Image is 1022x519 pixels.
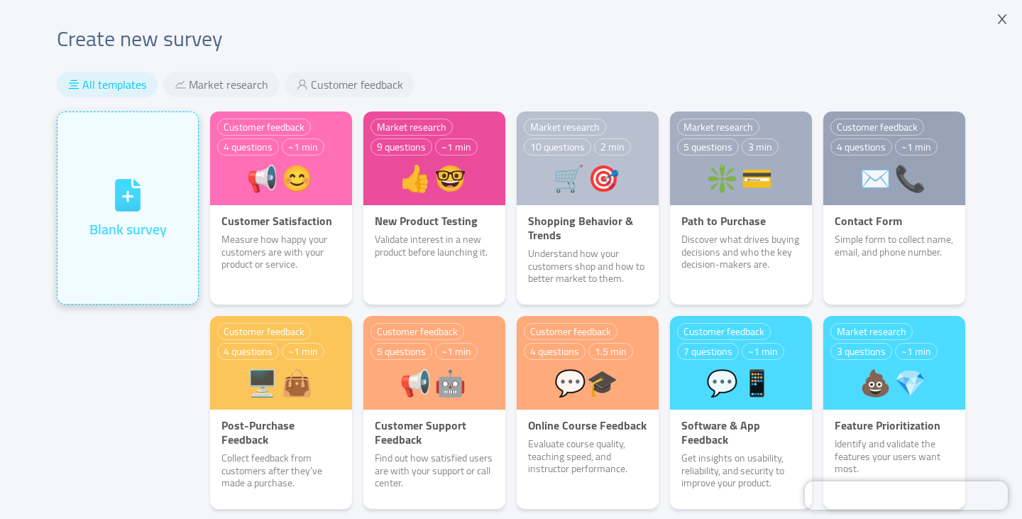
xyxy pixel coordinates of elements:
div: ~1 min [282,138,324,155]
h2: Create new survey [57,23,965,55]
div: 5 questions [677,138,739,155]
div: 5 questions [370,343,432,360]
div: ❇️💳 [677,165,805,191]
p: Feature Prioritization [823,418,965,432]
div: 👍🤓 [370,165,498,191]
div: 📢😊️ [217,165,345,191]
div: 💬‍🎓 [524,370,652,395]
p: Identify and validate the features your users want most. [823,438,965,476]
span: Customer feedback [311,77,403,92]
div: Market research [677,119,759,136]
p: New Product Testing [363,214,505,228]
div: 1.5 min [588,343,633,360]
div: Blank survey [89,219,167,240]
div: ~1 min [282,343,324,360]
div: 10 questions [524,138,591,155]
i: icon: stock [175,79,186,90]
div: ~1 min [435,138,478,155]
p: Simple form to collect name, email, and phone number. [823,234,965,258]
div: 💬📱 [677,370,805,395]
p: Get insights on usability, reliability, and security to improve your product. [670,452,812,490]
p: Discover what drives buying decisions and who the key decision-makers are. [670,234,812,271]
div: Customer feedback [524,323,617,340]
p: Path to Purchase [670,214,812,228]
p: Evaluate course quality, teaching speed, and instructor performance. [517,438,659,476]
div: Market research [830,323,913,340]
div: 4 questions [217,138,279,155]
p: Collect feedback from customers after they’ve made a purchase. [210,452,352,490]
div: ~1 min [895,138,938,155]
div: Customer feedback [830,119,924,136]
div: Customer feedback [217,119,311,136]
p: Online Course Feedback [517,418,659,432]
div: 4 questions [524,343,586,360]
div: Customer feedback [217,323,311,340]
p: Measure how happy your customers are with your product or service. [210,234,352,271]
span: Market research [189,77,268,92]
div: 3 min [742,138,779,155]
div: 9 questions [370,138,432,155]
div: ~1 min [435,343,478,360]
p: Software & App Feedback [670,418,812,447]
p: Find out how satisfied users are with your support or call center. [363,452,505,490]
div: Customer feedback [370,323,464,340]
iframe: Chatra live chat [805,481,1008,510]
div: 📢🤖 [370,370,498,395]
div: 🖥️👜 [217,370,345,395]
p: Understand how your customers shop and how to better market to them. [517,248,659,285]
p: Customer Support Feedback [363,418,505,447]
p: Validate interest in a new product before launching it. [363,234,505,258]
div: Market research [370,119,453,136]
div: ~1 min [895,343,938,360]
div: 4 questions [830,138,892,155]
div: 3 questions [830,343,892,360]
p: Shopping Behavior & Trends [517,214,659,242]
i: icon: close [996,13,1009,26]
span: All templates [82,77,146,92]
div: ✉️📞️️️ [830,165,958,191]
div: Market research [524,119,606,136]
div: 2 min [594,138,631,155]
p: Customer Satisfaction [210,214,352,228]
div: ~1 min [742,343,784,360]
div: 💩💎 [830,370,958,395]
div: 7 questions [677,343,739,360]
div: 4 questions [217,343,279,360]
div: 🛒🎯 [524,165,652,191]
div: Customer feedback [677,323,771,340]
p: Contact Form [823,214,965,228]
p: Post-Purchase Feedback [210,418,352,447]
i: icon: align-center [68,79,79,90]
i: icon: user [297,79,308,90]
